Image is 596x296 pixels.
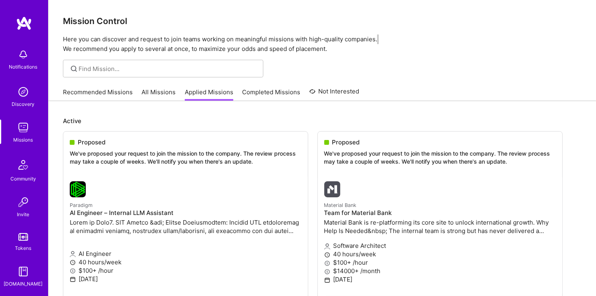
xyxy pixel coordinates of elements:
a: Not Interested [309,87,360,101]
i: icon Applicant [70,251,76,257]
p: 40 hours/week [324,250,556,258]
img: tokens [18,233,28,241]
div: Invite [17,210,30,219]
i: icon SearchGrey [69,64,79,73]
h3: Mission Control [63,16,582,26]
img: teamwork [15,120,31,136]
p: We've proposed your request to join the mission to the company. The review process may take a cou... [70,150,301,165]
p: [DATE] [70,275,301,283]
p: Lorem ip Dolo7. SIT Ametco &adi; Elitse Doeiusmodtem: Incidid UTL etdoloremag al enimadmi veniamq... [70,218,301,235]
img: logo [16,16,32,30]
img: discovery [15,84,31,100]
div: Discovery [12,100,35,108]
a: Material Bank company logoMaterial BankTeam for Material BankMaterial Bank is re-platforming its ... [318,175,562,296]
i: icon Calendar [324,277,330,283]
i: icon MoneyGray [324,269,330,275]
a: Applied Missions [185,88,233,101]
img: Community [14,155,33,174]
div: Notifications [9,63,38,71]
p: Here you can discover and request to join teams working on meaningful missions with high-quality ... [63,34,582,54]
p: Material Bank is re-platforming its core site to unlock international growth. Why Help Is Needed&... [324,218,556,235]
small: Paradigm [70,202,93,208]
p: $100+ /hour [324,258,556,267]
a: All Missions [142,88,176,101]
p: $100+ /hour [70,266,301,275]
img: Paradigm company logo [70,181,86,197]
p: Active [63,117,582,125]
a: Recommended Missions [63,88,133,101]
img: Material Bank company logo [324,181,340,197]
i: icon MoneyGray [70,268,76,274]
span: Proposed [332,138,360,146]
i: icon Clock [70,260,76,266]
span: Proposed [78,138,105,146]
i: icon Calendar [70,276,76,282]
h4: Team for Material Bank [324,209,556,217]
i: icon Clock [324,252,330,258]
small: Material Bank [324,202,357,208]
a: Completed Missions [242,88,301,101]
p: We've proposed your request to join the mission to the company. The review process may take a cou... [324,150,556,165]
p: [DATE] [324,275,556,284]
i: icon MoneyGray [324,260,330,266]
div: Missions [14,136,33,144]
input: Find Mission... [79,65,257,73]
p: AI Engineer [70,249,301,258]
img: guide book [15,264,31,280]
div: Community [10,174,36,183]
i: icon Applicant [324,243,330,249]
p: $14000+ /month [324,267,556,275]
img: Invite [15,194,31,210]
div: [DOMAIN_NAME] [4,280,43,288]
img: bell [15,47,31,63]
p: Software Architect [324,241,556,250]
p: 40 hours/week [70,258,301,266]
h4: AI Engineer – Internal LLM Assistant [70,209,301,217]
div: Tokens [15,244,32,252]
